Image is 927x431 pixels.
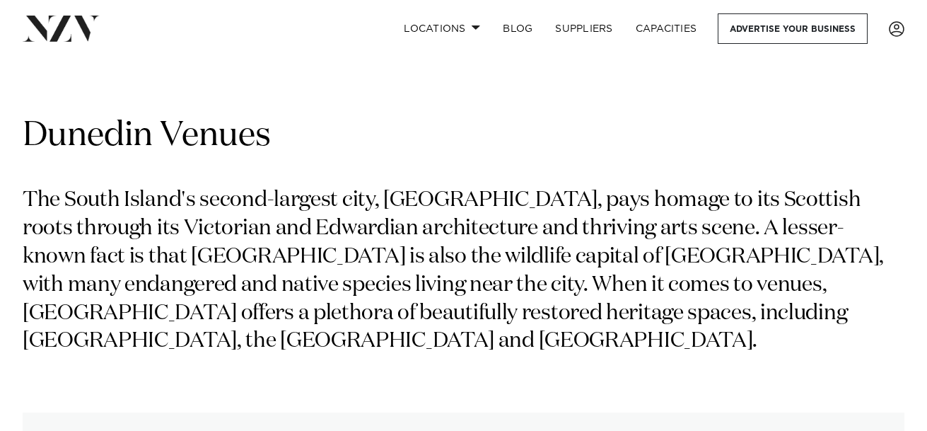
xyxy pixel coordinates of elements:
img: nzv-logo.png [23,16,100,41]
a: Capacities [624,13,709,44]
a: BLOG [491,13,544,44]
p: The South Island's second-largest city, [GEOGRAPHIC_DATA], pays homage to its Scottish roots thro... [23,187,897,356]
h1: Dunedin Venues [23,114,904,159]
a: SUPPLIERS [544,13,624,44]
a: Advertise your business [718,13,868,44]
a: Locations [392,13,491,44]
